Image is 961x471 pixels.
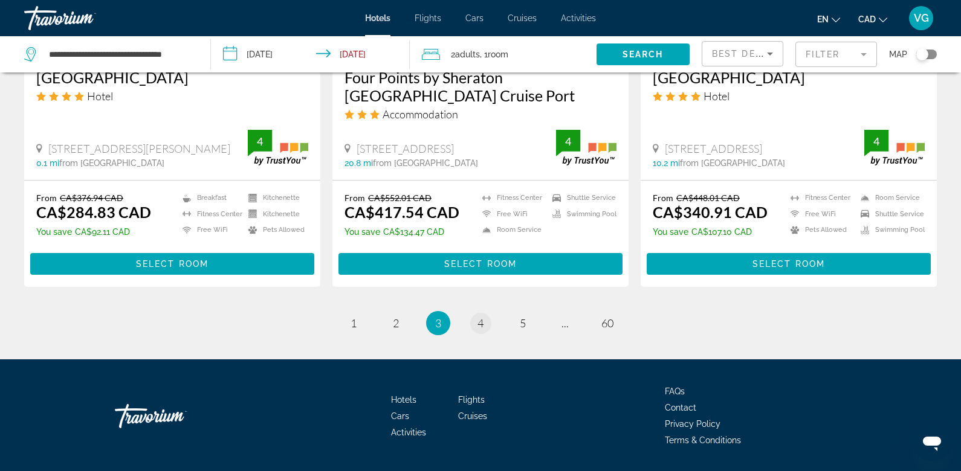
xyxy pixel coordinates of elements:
[465,13,484,23] a: Cars
[795,41,877,68] button: Filter
[680,158,785,168] span: from [GEOGRAPHIC_DATA]
[415,13,441,23] span: Flights
[368,193,432,203] del: CA$552.01 CAD
[36,227,72,237] span: You save
[36,158,59,168] span: 0.1 mi
[476,225,546,235] li: Room Service
[383,107,458,121] span: Accommodation
[242,209,308,219] li: Kitchenette
[36,193,57,203] span: From
[248,130,308,165] img: trustyou-badge.svg
[785,209,855,219] li: Free WiFi
[391,428,426,437] a: Activities
[855,209,925,219] li: Shuttle Service
[665,419,720,429] span: Privacy Policy
[889,46,907,63] span: Map
[556,130,616,165] img: trustyou-badge.svg
[477,316,484,330] span: 4
[345,203,459,221] ins: CA$417.54 CAD
[248,134,272,149] div: 4
[907,49,937,60] button: Toggle map
[345,68,616,104] a: Four Points by Sheraton [GEOGRAPHIC_DATA] Cruise Port
[623,50,664,59] span: Search
[785,193,855,203] li: Fitness Center
[653,193,673,203] span: From
[653,68,925,86] a: [GEOGRAPHIC_DATA]
[864,134,888,149] div: 4
[338,253,623,275] button: Select Room
[391,395,416,405] a: Hotels
[855,225,925,235] li: Swimming Pool
[391,411,409,421] a: Cars
[458,411,487,421] a: Cruises
[647,256,931,269] a: Select Room
[676,193,740,203] del: CA$448.01 CAD
[653,227,768,237] p: CA$107.10 CAD
[24,311,937,335] nav: Pagination
[905,5,937,31] button: User Menu
[712,49,775,59] span: Best Deals
[601,316,613,330] span: 60
[597,43,690,65] button: Search
[176,193,242,203] li: Breakfast
[561,13,596,23] span: Activities
[30,256,314,269] a: Select Room
[480,46,508,63] span: , 1
[476,193,546,203] li: Fitness Center
[561,316,569,330] span: ...
[858,10,887,28] button: Change currency
[373,158,478,168] span: from [GEOGRAPHIC_DATA]
[914,12,929,24] span: VG
[556,134,580,149] div: 4
[393,316,399,330] span: 2
[785,225,855,235] li: Pets Allowed
[712,46,773,61] mat-select: Sort by
[855,193,925,203] li: Room Service
[357,142,454,155] span: [STREET_ADDRESS]
[30,253,314,275] button: Select Room
[36,68,308,86] a: [GEOGRAPHIC_DATA]
[345,227,380,237] span: You save
[242,193,308,203] li: Kitchenette
[488,50,508,59] span: Room
[36,89,308,103] div: 4 star Hotel
[365,13,390,23] a: Hotels
[36,203,151,221] ins: CA$284.83 CAD
[455,50,480,59] span: Adults
[665,403,696,412] a: Contact
[508,13,537,23] a: Cruises
[653,227,688,237] span: You save
[136,259,209,269] span: Select Room
[115,398,236,434] a: Travorium
[858,14,876,24] span: CAD
[476,209,546,219] li: Free WiFi
[211,36,410,72] button: Check-in date: Oct 28, 2025 Check-out date: Oct 30, 2025
[345,158,373,168] span: 20.8 mi
[60,193,123,203] del: CA$376.94 CAD
[913,423,951,461] iframe: Button to launch messaging window
[653,158,680,168] span: 10.2 mi
[653,203,768,221] ins: CA$340.91 CAD
[24,2,145,34] a: Travorium
[351,316,357,330] span: 1
[546,193,616,203] li: Shuttle Service
[345,107,616,121] div: 3 star Accommodation
[176,209,242,219] li: Fitness Center
[520,316,526,330] span: 5
[752,259,825,269] span: Select Room
[653,89,925,103] div: 4 star Hotel
[87,89,113,103] span: Hotel
[665,386,685,396] span: FAQs
[546,209,616,219] li: Swimming Pool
